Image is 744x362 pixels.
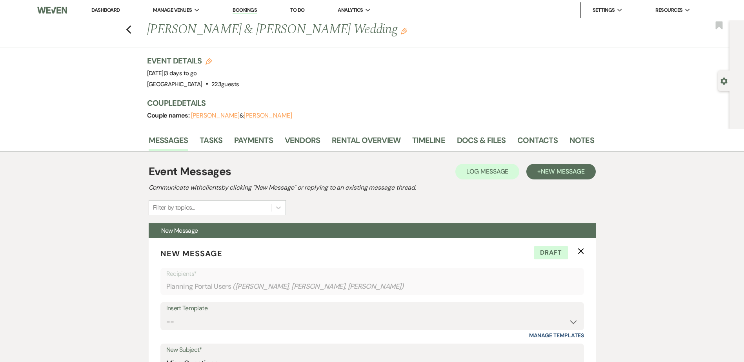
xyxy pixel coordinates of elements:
[147,111,191,119] span: Couple names:
[147,80,202,88] span: [GEOGRAPHIC_DATA]
[593,6,615,14] span: Settings
[153,6,192,14] span: Manage Venues
[147,98,586,109] h3: Couple Details
[200,134,222,151] a: Tasks
[191,112,292,119] span: &
[147,55,239,66] h3: Event Details
[161,226,198,235] span: New Message
[285,134,320,151] a: Vendors
[233,7,257,14] a: Bookings
[166,279,578,294] div: Planning Portal Users
[541,167,584,176] span: New Message
[166,269,578,279] p: Recipients*
[401,27,407,34] button: Edit
[412,134,445,151] a: Timeline
[517,134,558,151] a: Contacts
[234,134,273,151] a: Payments
[166,344,578,356] label: New Subject*
[457,134,506,151] a: Docs & Files
[466,167,508,176] span: Log Message
[244,112,292,119] button: [PERSON_NAME]
[166,303,578,314] div: Insert Template
[534,246,568,259] span: Draft
[153,203,195,212] div: Filter by topics...
[91,7,120,13] a: Dashboard
[160,248,222,259] span: New Message
[526,164,595,179] button: +New Message
[164,69,197,77] span: |
[290,7,305,13] a: To Do
[655,6,682,14] span: Resources
[455,164,519,179] button: Log Message
[233,281,404,292] span: ( [PERSON_NAME], [PERSON_NAME], [PERSON_NAME] )
[211,80,239,88] span: 223 guests
[149,183,596,192] h2: Communicate with clients by clicking "New Message" or replying to an existing message thread.
[569,134,594,151] a: Notes
[149,134,188,151] a: Messages
[165,69,196,77] span: 3 days to go
[529,332,584,339] a: Manage Templates
[332,134,400,151] a: Rental Overview
[191,112,240,119] button: [PERSON_NAME]
[338,6,363,14] span: Analytics
[720,77,728,84] button: Open lead details
[149,163,231,180] h1: Event Messages
[37,2,67,18] img: Weven Logo
[147,20,498,39] h1: [PERSON_NAME] & [PERSON_NAME] Wedding
[147,69,197,77] span: [DATE]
